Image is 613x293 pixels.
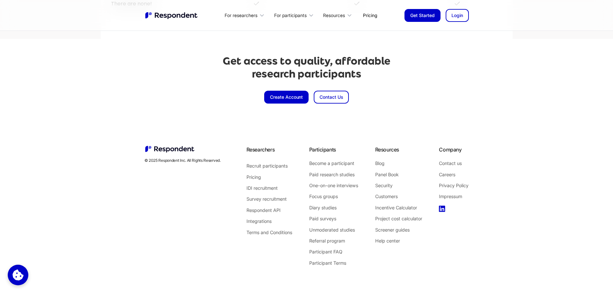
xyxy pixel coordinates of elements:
a: Participant FAQ [309,248,358,256]
a: Careers [439,170,469,179]
a: Respondent API [246,206,292,215]
div: Company [439,145,461,154]
a: Paid research studies [309,170,358,179]
a: One-on-one interviews [309,181,358,190]
a: IDI recruitment [246,184,292,192]
a: Recruit participants [246,162,292,170]
h2: Get access to quality, affordable research participants [223,55,390,80]
a: Integrations [246,217,292,225]
a: Incentive Calculator [375,204,422,212]
a: Unmoderated studies [309,226,358,234]
a: Project cost calculator [375,215,422,223]
a: Create Account [264,91,309,104]
a: Panel Book [375,170,422,179]
a: Survey recruitment [246,195,292,203]
a: Paid surveys [309,215,358,223]
a: Contact us [439,159,469,168]
div: For researchers [221,8,270,23]
a: Login [446,9,469,22]
a: Screener guides [375,226,422,234]
img: Untitled UI logotext [144,11,199,20]
a: Blog [375,159,422,168]
a: Pricing [246,173,292,181]
a: Get Started [404,9,441,22]
a: Diary studies [309,204,358,212]
a: Pricing [358,8,382,23]
div: Resources [323,12,345,19]
a: Privacy Policy [439,181,469,190]
a: Referral program [309,237,358,245]
a: Terms and Conditions [246,228,292,237]
div: For researchers [225,12,257,19]
a: Participant Terms [309,259,358,267]
a: Focus groups [309,192,358,201]
a: Security [375,181,422,190]
div: For participants [274,12,307,19]
div: Participants [309,145,336,154]
a: Customers [375,192,422,201]
div: © 2025 Respondent Inc. All Rights Reserved. [144,158,221,163]
div: Resources [320,8,358,23]
a: Contact Us [314,91,349,104]
a: Impressum [439,192,469,201]
a: home [144,11,199,20]
div: Researchers [246,145,292,154]
a: Help center [375,237,422,245]
div: Resources [375,145,399,154]
div: For participants [270,8,319,23]
a: Become a participant [309,159,358,168]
